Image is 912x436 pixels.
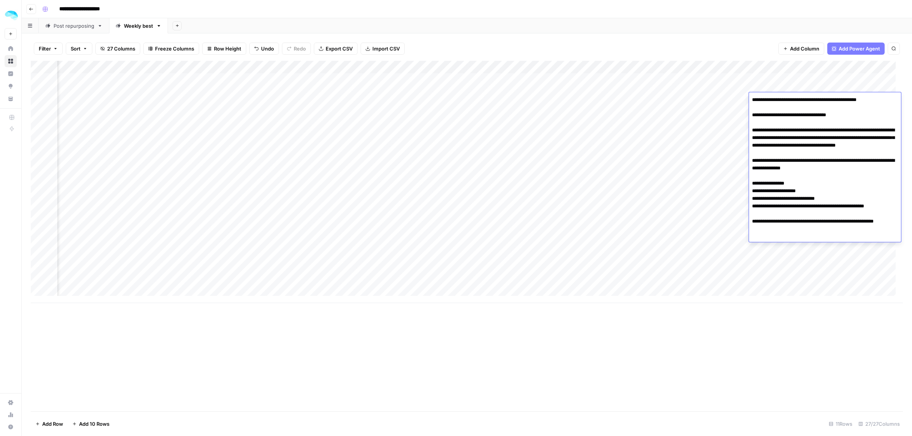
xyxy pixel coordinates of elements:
[294,45,306,52] span: Redo
[107,45,135,52] span: 27 Columns
[249,43,279,55] button: Undo
[5,93,17,105] a: Your Data
[326,45,353,52] span: Export CSV
[143,43,199,55] button: Freeze Columns
[314,43,358,55] button: Export CSV
[31,418,68,430] button: Add Row
[5,43,17,55] a: Home
[42,420,63,428] span: Add Row
[361,43,405,55] button: Import CSV
[5,55,17,67] a: Browse
[39,18,109,33] a: Post repurposing
[95,43,140,55] button: 27 Columns
[790,45,819,52] span: Add Column
[71,45,81,52] span: Sort
[5,9,18,22] img: ColdiQ Logo
[5,6,17,25] button: Workspace: ColdiQ
[5,80,17,92] a: Opportunities
[5,68,17,80] a: Insights
[68,418,114,430] button: Add 10 Rows
[155,45,194,52] span: Freeze Columns
[124,22,153,30] div: Weekly best
[778,43,824,55] button: Add Column
[282,43,311,55] button: Redo
[214,45,241,52] span: Row Height
[79,420,109,428] span: Add 10 Rows
[34,43,63,55] button: Filter
[372,45,400,52] span: Import CSV
[5,409,17,421] a: Usage
[827,43,885,55] button: Add Power Agent
[5,421,17,433] button: Help + Support
[39,45,51,52] span: Filter
[855,418,903,430] div: 27/27 Columns
[826,418,855,430] div: 11 Rows
[109,18,168,33] a: Weekly best
[5,397,17,409] a: Settings
[66,43,92,55] button: Sort
[839,45,880,52] span: Add Power Agent
[261,45,274,52] span: Undo
[202,43,246,55] button: Row Height
[54,22,94,30] div: Post repurposing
